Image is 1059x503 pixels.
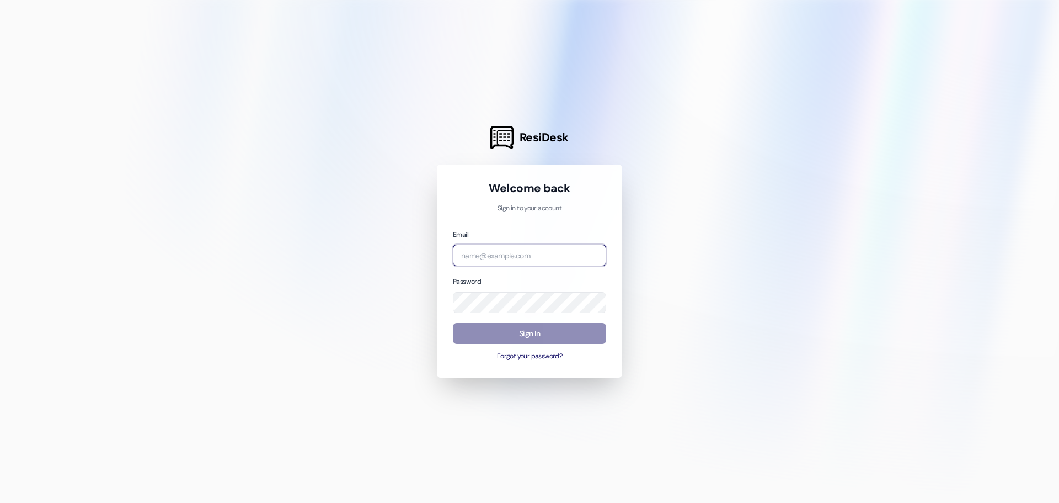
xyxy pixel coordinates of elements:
h1: Welcome back [453,181,606,196]
button: Sign In [453,323,606,345]
button: Forgot your password? [453,352,606,362]
img: ResiDesk Logo [490,126,514,149]
span: ResiDesk [520,130,569,145]
label: Password [453,277,481,286]
input: name@example.com [453,245,606,266]
label: Email [453,230,468,239]
p: Sign in to your account [453,204,606,214]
